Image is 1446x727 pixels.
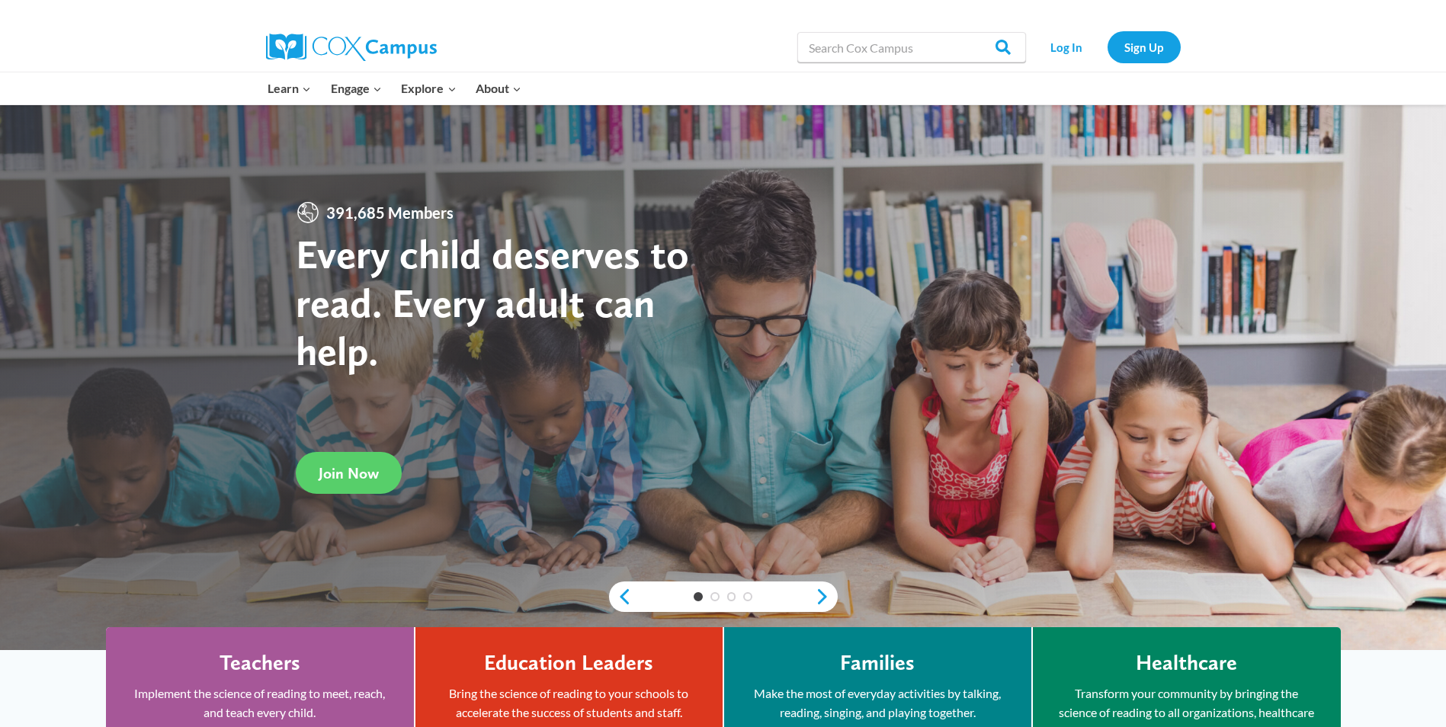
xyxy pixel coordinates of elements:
[331,78,382,98] span: Engage
[1136,650,1237,676] h4: Healthcare
[319,464,379,482] span: Join Now
[694,592,703,601] a: 1
[797,32,1026,62] input: Search Cox Campus
[747,684,1008,722] p: Make the most of everyday activities by talking, reading, singing, and playing together.
[320,200,460,225] span: 391,685 Members
[1034,31,1100,62] a: Log In
[609,581,838,612] div: content slider buttons
[840,650,915,676] h4: Families
[401,78,456,98] span: Explore
[266,34,437,61] img: Cox Campus
[609,588,632,606] a: previous
[727,592,736,601] a: 3
[296,452,402,494] a: Join Now
[743,592,752,601] a: 4
[484,650,653,676] h4: Education Leaders
[220,650,300,676] h4: Teachers
[438,684,700,722] p: Bring the science of reading to your schools to accelerate the success of students and staff.
[476,78,521,98] span: About
[815,588,838,606] a: next
[1034,31,1181,62] nav: Secondary Navigation
[1108,31,1181,62] a: Sign Up
[710,592,720,601] a: 2
[268,78,311,98] span: Learn
[258,72,531,104] nav: Primary Navigation
[129,684,391,722] p: Implement the science of reading to meet, reach, and teach every child.
[296,229,689,375] strong: Every child deserves to read. Every adult can help.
